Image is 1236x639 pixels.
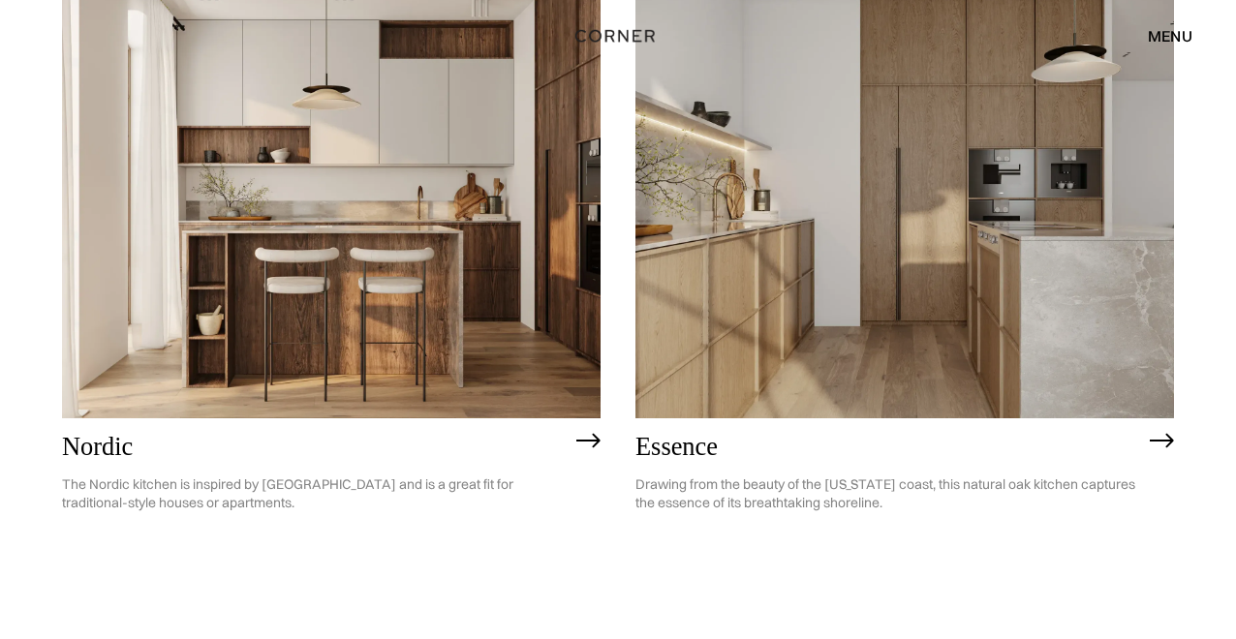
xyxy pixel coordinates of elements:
a: home [571,23,666,48]
p: The Nordic kitchen is inspired by [GEOGRAPHIC_DATA] and is a great fit for traditional-style hous... [62,461,567,527]
h2: Nordic [62,433,567,461]
h2: Essence [635,433,1140,461]
div: menu [1128,19,1192,52]
div: menu [1148,28,1192,44]
p: Drawing from the beauty of the [US_STATE] coast, this natural oak kitchen captures the essence of... [635,461,1140,527]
